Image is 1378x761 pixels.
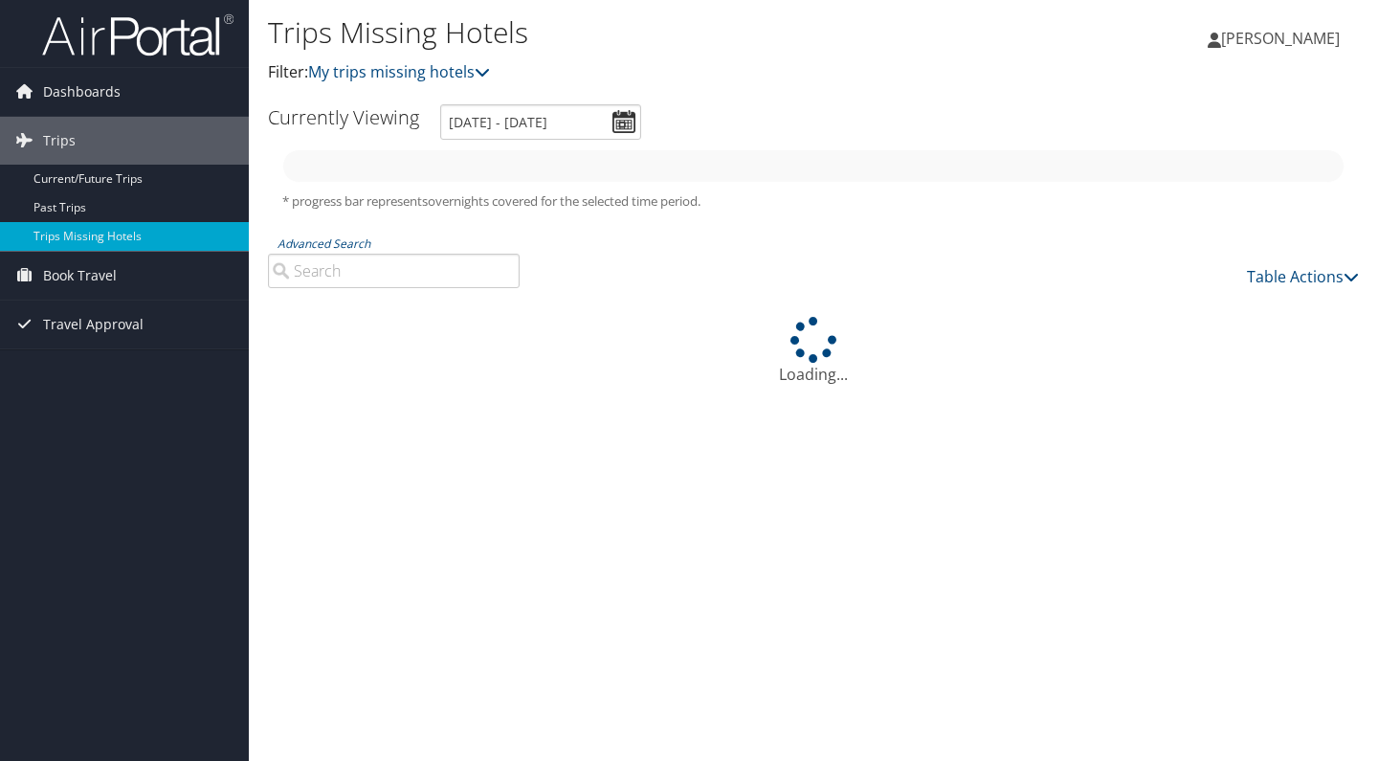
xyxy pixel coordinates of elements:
span: Trips [43,117,76,165]
span: Travel Approval [43,301,144,348]
p: Filter: [268,60,995,85]
a: Advanced Search [278,235,370,252]
a: [PERSON_NAME] [1208,10,1359,67]
h1: Trips Missing Hotels [268,12,995,53]
input: Advanced Search [268,254,520,288]
h3: Currently Viewing [268,104,419,130]
span: Dashboards [43,68,121,116]
span: [PERSON_NAME] [1221,28,1340,49]
h5: * progress bar represents overnights covered for the selected time period. [282,192,1345,211]
div: Loading... [268,317,1359,386]
span: Book Travel [43,252,117,300]
a: My trips missing hotels [308,61,490,82]
a: Table Actions [1247,266,1359,287]
img: airportal-logo.png [42,12,233,57]
input: [DATE] - [DATE] [440,104,641,140]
